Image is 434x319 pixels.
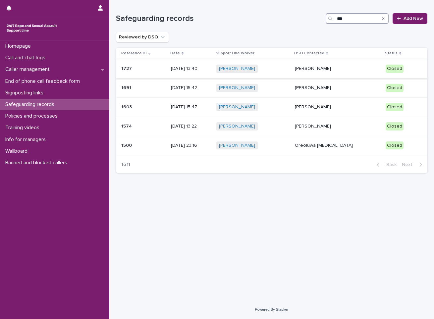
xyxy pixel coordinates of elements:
[219,124,255,129] a: [PERSON_NAME]
[399,162,427,168] button: Next
[216,50,254,57] p: Support Line Worker
[116,136,427,155] tr: 15001500 [DATE] 23:16[PERSON_NAME] Oreoluwa [MEDICAL_DATA]Closed
[326,13,389,24] input: Search
[386,84,404,92] div: Closed
[170,50,180,57] p: Date
[116,14,323,24] h1: Safeguarding records
[219,143,255,148] a: [PERSON_NAME]
[5,22,58,35] img: rhQMoQhaT3yELyF149Cw
[3,148,33,154] p: Wallboard
[121,50,147,57] p: Reference ID
[295,143,380,148] p: Oreoluwa [MEDICAL_DATA]
[121,103,133,110] p: 1603
[116,79,427,98] tr: 16911691 [DATE] 15:42[PERSON_NAME] [PERSON_NAME]Closed
[371,162,399,168] button: Back
[3,43,36,49] p: Homepage
[171,85,211,91] p: [DATE] 15:42
[116,157,136,173] p: 1 of 1
[255,307,288,311] a: Powered By Stacker
[121,84,133,91] p: 1691
[386,65,404,73] div: Closed
[295,66,380,72] p: [PERSON_NAME]
[393,13,427,24] a: Add New
[219,85,255,91] a: [PERSON_NAME]
[3,160,73,166] p: Banned and blocked callers
[402,162,416,167] span: Next
[116,32,169,42] button: Reviewed by DSO
[3,66,55,73] p: Caller management
[116,59,427,79] tr: 17271727 [DATE] 13:40[PERSON_NAME] [PERSON_NAME]Closed
[121,122,133,129] p: 1574
[385,50,398,57] p: Status
[121,65,133,72] p: 1727
[404,16,423,21] span: Add New
[295,124,380,129] p: [PERSON_NAME]
[386,122,404,131] div: Closed
[171,104,211,110] p: [DATE] 15:47
[382,162,397,167] span: Back
[3,113,63,119] p: Policies and processes
[219,66,255,72] a: [PERSON_NAME]
[3,125,45,131] p: Training videos
[3,101,60,108] p: Safeguarding records
[171,143,211,148] p: [DATE] 23:16
[3,78,85,84] p: End of phone call feedback form
[386,103,404,111] div: Closed
[121,141,133,148] p: 1500
[386,141,404,150] div: Closed
[295,104,380,110] p: [PERSON_NAME]
[3,136,51,143] p: Info for managers
[219,104,255,110] a: [PERSON_NAME]
[171,66,211,72] p: [DATE] 13:40
[295,85,380,91] p: [PERSON_NAME]
[3,55,51,61] p: Call and chat logs
[116,97,427,117] tr: 16031603 [DATE] 15:47[PERSON_NAME] [PERSON_NAME]Closed
[3,90,49,96] p: Signposting links
[116,117,427,136] tr: 15741574 [DATE] 13:22[PERSON_NAME] [PERSON_NAME]Closed
[171,124,211,129] p: [DATE] 13:22
[294,50,324,57] p: DSO Contacted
